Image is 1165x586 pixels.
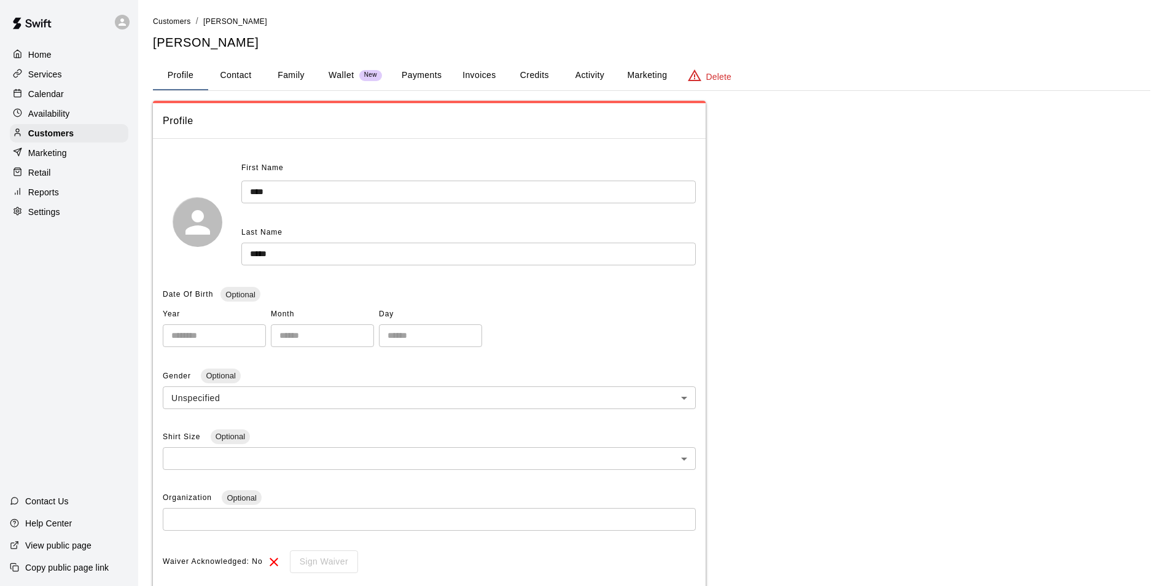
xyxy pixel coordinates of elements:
[153,61,1150,90] div: basic tabs example
[28,49,52,61] p: Home
[10,144,128,162] a: Marketing
[163,386,696,409] div: Unspecified
[379,305,482,324] span: Day
[211,432,250,441] span: Optional
[451,61,507,90] button: Invoices
[196,15,198,28] li: /
[163,113,696,129] span: Profile
[220,290,260,299] span: Optional
[25,539,92,552] p: View public page
[153,34,1150,51] h5: [PERSON_NAME]
[10,163,128,182] a: Retail
[329,69,354,82] p: Wallet
[241,158,284,178] span: First Name
[10,124,128,143] a: Customers
[208,61,263,90] button: Contact
[617,61,677,90] button: Marketing
[28,68,62,80] p: Services
[706,71,731,83] p: Delete
[28,186,59,198] p: Reports
[281,550,358,573] div: To sign waivers in admin, this feature must be enabled in general settings
[163,290,213,299] span: Date Of Birth
[359,71,382,79] span: New
[562,61,617,90] button: Activity
[163,372,193,380] span: Gender
[153,15,1150,28] nav: breadcrumb
[153,17,191,26] span: Customers
[28,107,70,120] p: Availability
[28,166,51,179] p: Retail
[10,85,128,103] a: Calendar
[201,371,240,380] span: Optional
[203,17,267,26] span: [PERSON_NAME]
[10,104,128,123] a: Availability
[25,495,69,507] p: Contact Us
[163,432,203,441] span: Shirt Size
[28,147,67,159] p: Marketing
[241,228,282,236] span: Last Name
[10,203,128,221] a: Settings
[10,183,128,201] a: Reports
[28,127,74,139] p: Customers
[28,206,60,218] p: Settings
[271,305,374,324] span: Month
[222,493,261,502] span: Optional
[163,552,263,572] span: Waiver Acknowledged: No
[153,61,208,90] button: Profile
[507,61,562,90] button: Credits
[25,517,72,529] p: Help Center
[10,65,128,84] a: Services
[263,61,319,90] button: Family
[163,493,214,502] span: Organization
[10,45,128,64] a: Home
[153,16,191,26] a: Customers
[25,561,109,574] p: Copy public page link
[28,88,64,100] p: Calendar
[163,305,266,324] span: Year
[392,61,451,90] button: Payments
